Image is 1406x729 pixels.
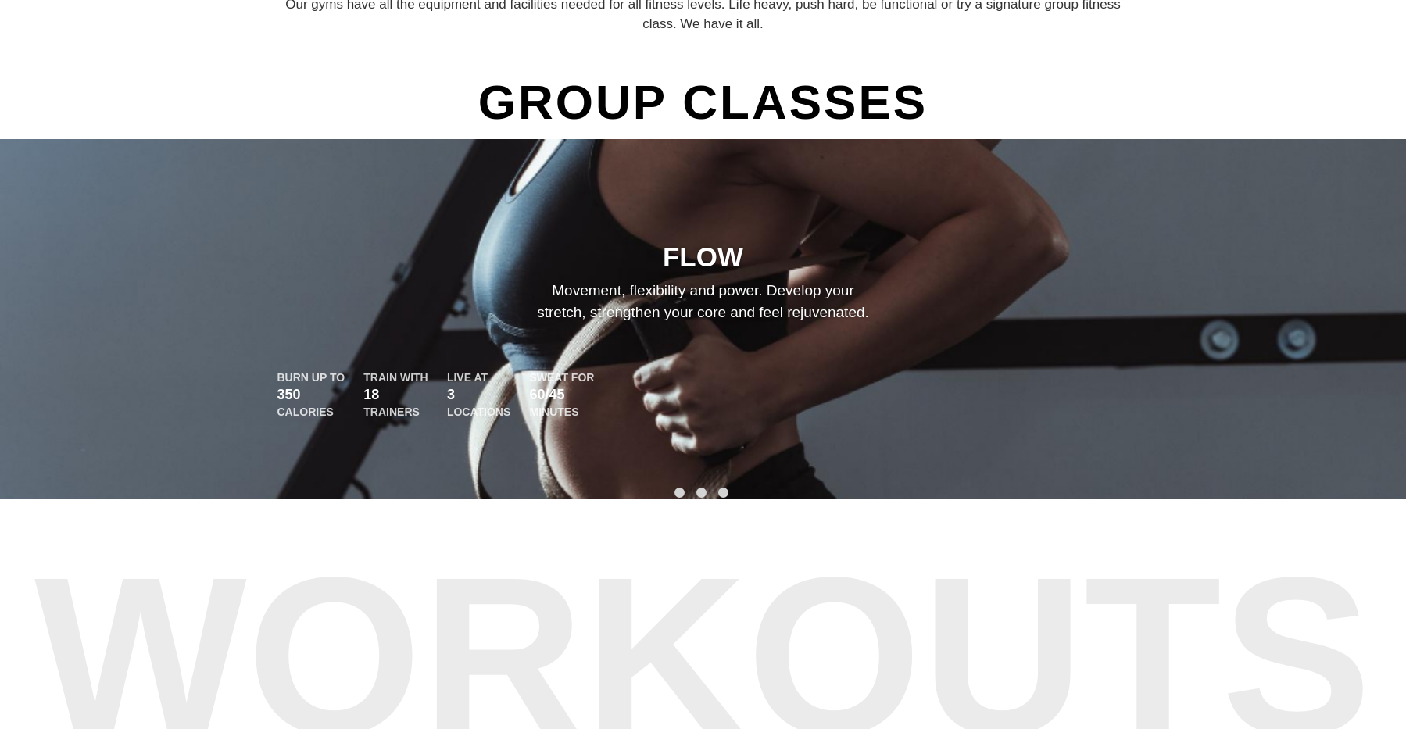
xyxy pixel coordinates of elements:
[363,385,428,404] p: 18
[528,280,879,324] p: Movement, flexibility and power. Develop your stretch, strengthen your core and feel rejuvenated.
[718,488,728,498] button: 3 of 3
[529,385,594,404] p: 60/45
[363,404,428,420] div: TRAINERS
[447,370,510,385] div: LIVE AT
[277,370,345,385] div: BURN UP TO
[277,241,1129,273] h2: FLOW
[363,370,428,385] div: TRAIN WITH
[529,370,594,385] div: SWEAT FOR
[277,404,345,420] div: CALORIES
[447,385,510,404] p: 3
[474,66,932,139] span: GROUP CLASSES
[277,385,345,404] p: 350
[447,404,510,420] div: LOCATIONS
[696,488,707,498] button: 2 of 3
[674,488,685,498] button: 1 of 3
[529,404,594,420] div: MINUTES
